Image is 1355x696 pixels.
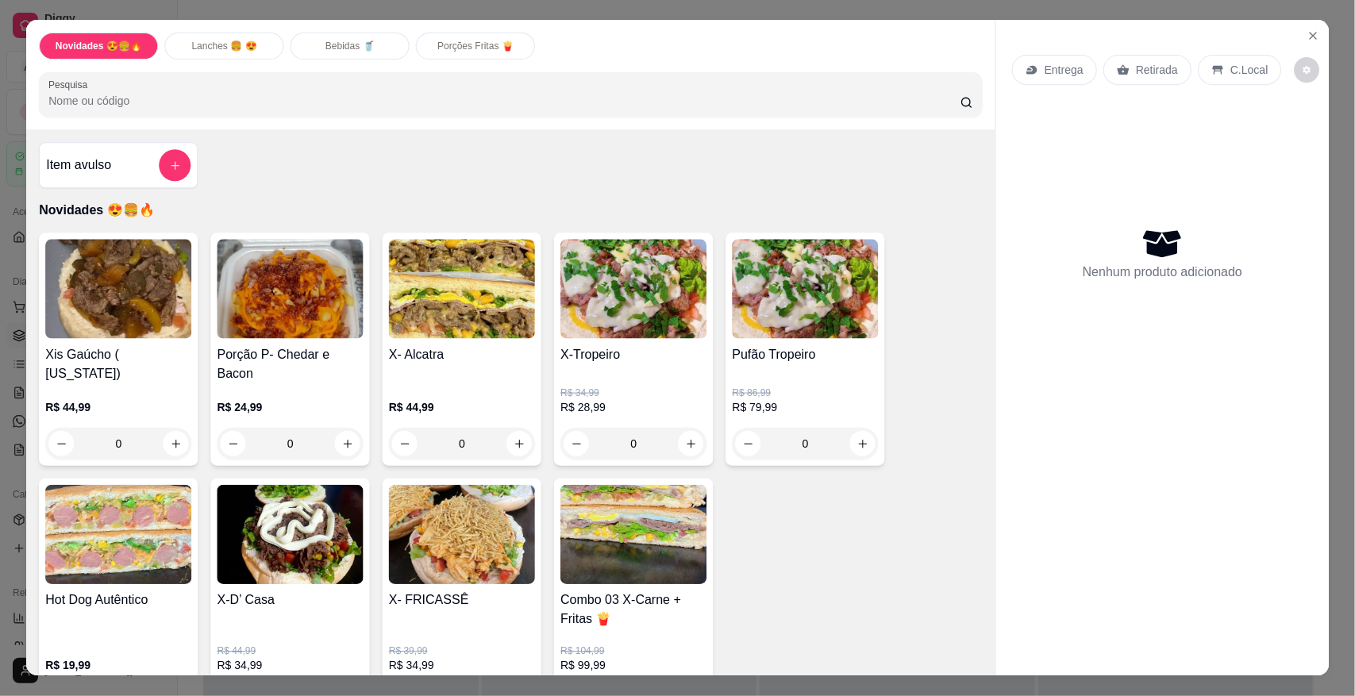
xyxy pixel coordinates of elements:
h4: X- Alcatra [389,345,535,364]
button: decrease-product-quantity [1294,58,1319,83]
p: Bebidas 🥤 [325,40,375,53]
p: R$ 44,99 [389,399,535,415]
img: product-image [389,486,535,585]
h4: X-Tropeiro [560,345,706,364]
p: R$ 24,99 [217,399,363,415]
p: R$ 28,99 [560,399,706,415]
p: R$ 34,99 [560,386,706,399]
p: R$ 34,99 [217,658,363,674]
p: R$ 86,99 [732,386,878,399]
p: Novidades 😍🍔🔥 [39,202,983,221]
h4: Porção P- Chedar e Bacon [217,345,363,383]
p: R$ 34,99 [389,658,535,674]
img: product-image [217,240,363,339]
h4: X- FRICASSÊ [389,591,535,610]
img: product-image [389,240,535,339]
img: product-image [217,486,363,585]
h4: Xis Gaúcho ( [US_STATE]) [45,345,191,383]
p: Porções Fritas 🍟 [437,40,514,53]
button: decrease-product-quantity [220,431,245,456]
p: R$ 79,99 [732,399,878,415]
p: Retirada [1136,63,1178,79]
p: Nenhum produto adicionado [1083,263,1242,283]
img: product-image [45,240,191,339]
p: R$ 99,99 [560,658,706,674]
p: R$ 39,99 [389,645,535,658]
input: Pesquisa [48,94,960,110]
img: product-image [45,486,191,585]
p: C.Local [1230,63,1268,79]
p: Novidades 😍🍔🔥 [55,40,141,53]
h4: Pufão Tropeiro [732,345,878,364]
img: product-image [560,240,706,339]
p: R$ 44,99 [217,645,363,658]
button: increase-product-quantity [334,431,360,456]
h4: X-D’ Casa [217,591,363,610]
button: add-separate-item [159,150,191,182]
p: R$ 104,99 [560,645,706,658]
p: R$ 44,99 [45,399,191,415]
img: product-image [732,240,878,339]
img: product-image [560,486,706,585]
h4: Hot Dog Autêntico [45,591,191,610]
h4: Combo 03 X-Carne + Fritas 🍟 [560,591,706,629]
p: Lanches 🍔 😍 [191,40,256,53]
label: Pesquisa [48,79,93,92]
button: Close [1300,24,1326,49]
p: Entrega [1045,63,1084,79]
p: R$ 19,99 [45,658,191,674]
h4: Item avulso [46,156,111,175]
